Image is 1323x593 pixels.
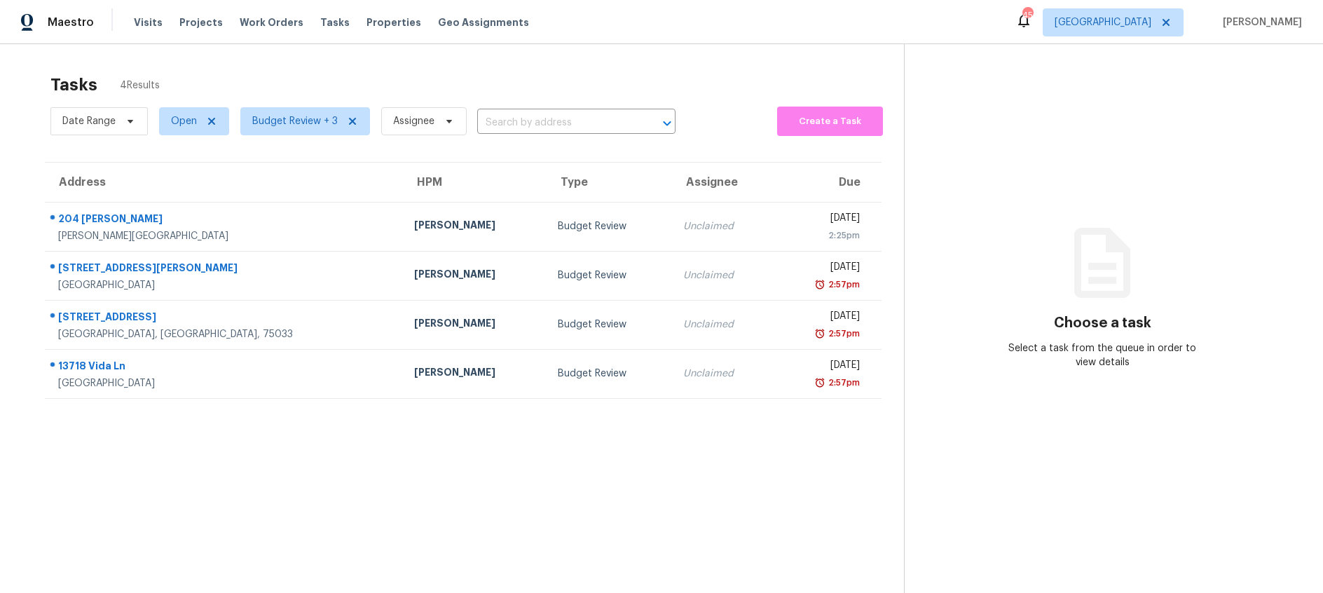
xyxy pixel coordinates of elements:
img: Overdue Alarm Icon [814,278,825,292]
th: Type [547,163,673,202]
div: Budget Review [558,318,661,332]
span: Tasks [320,18,350,27]
span: Geo Assignments [438,15,529,29]
div: [PERSON_NAME][GEOGRAPHIC_DATA] [58,229,392,243]
div: Budget Review [558,219,661,233]
div: Unclaimed [683,268,762,282]
span: Properties [366,15,421,29]
div: [GEOGRAPHIC_DATA] [58,376,392,390]
img: Overdue Alarm Icon [814,327,825,341]
div: Unclaimed [683,367,762,381]
div: [GEOGRAPHIC_DATA] [58,278,392,292]
div: 2:57pm [825,376,860,390]
div: [PERSON_NAME] [414,316,535,334]
div: 2:57pm [825,327,860,341]
div: [PERSON_NAME] [414,218,535,236]
span: 4 Results [120,79,160,93]
h2: Tasks [50,78,97,92]
span: Maestro [48,15,94,29]
th: HPM [403,163,546,202]
div: 2:57pm [825,278,860,292]
div: 2:25pm [784,229,860,243]
div: Select a task from the queue in order to view details [1003,341,1202,369]
div: [PERSON_NAME] [414,365,535,383]
div: 204 [PERSON_NAME] [58,212,392,229]
div: [DATE] [784,260,860,278]
span: Budget Review + 3 [252,114,338,128]
div: [DATE] [784,211,860,229]
div: Budget Review [558,268,661,282]
th: Address [45,163,403,202]
h3: Choose a task [1054,316,1151,330]
span: Create a Task [784,114,876,130]
span: [GEOGRAPHIC_DATA] [1055,15,1151,29]
div: [DATE] [784,309,860,327]
span: Visits [134,15,163,29]
div: [STREET_ADDRESS] [58,310,392,327]
th: Assignee [672,163,773,202]
input: Search by address [477,112,636,134]
span: Open [171,114,197,128]
div: [GEOGRAPHIC_DATA], [GEOGRAPHIC_DATA], 75033 [58,327,392,341]
div: Budget Review [558,367,661,381]
img: Overdue Alarm Icon [814,376,825,390]
div: Unclaimed [683,318,762,332]
th: Due [773,163,882,202]
div: [PERSON_NAME] [414,267,535,285]
div: [STREET_ADDRESS][PERSON_NAME] [58,261,392,278]
div: [DATE] [784,358,860,376]
div: 13718 Vida Ln [58,359,392,376]
span: [PERSON_NAME] [1217,15,1302,29]
div: Unclaimed [683,219,762,233]
span: Assignee [393,114,434,128]
button: Create a Task [777,107,883,136]
span: Projects [179,15,223,29]
div: 45 [1022,8,1032,22]
span: Work Orders [240,15,303,29]
button: Open [657,114,677,133]
span: Date Range [62,114,116,128]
